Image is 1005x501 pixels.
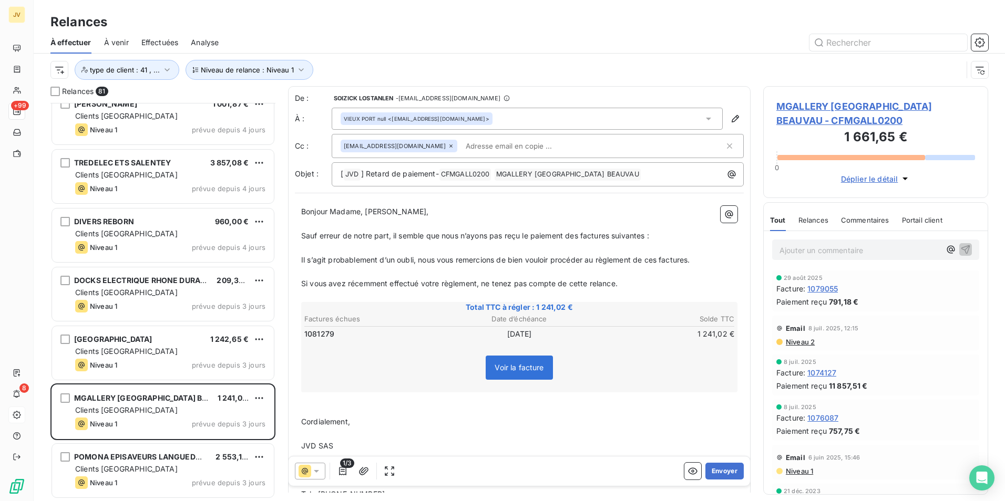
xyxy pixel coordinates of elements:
span: Niveau 1 [90,243,117,252]
span: 2 553,12 € [216,452,254,461]
span: MGALLERY [GEOGRAPHIC_DATA] BEAUVAU [74,393,233,402]
span: 1074127 [807,367,836,378]
span: +99 [11,101,29,110]
span: 81 [96,87,108,96]
span: 11 857,51 € [829,380,868,391]
span: De : [295,93,332,103]
span: 8 juil. 2025 [784,359,816,365]
span: 791,18 € [829,296,858,307]
span: À venir [104,37,129,48]
span: Commentaires [841,216,889,224]
span: Email [786,453,805,462]
td: 1 241,02 € [592,328,735,340]
span: 1076087 [807,412,838,423]
span: prévue depuis 4 jours [192,184,265,193]
span: 8 [19,383,29,393]
span: Analyse [191,37,219,48]
span: 1 001,87 € [212,99,249,108]
span: 1 241,02 € [218,393,254,402]
span: 757,75 € [829,425,860,436]
span: Tel : [PHONE_NUMBER] [301,489,385,498]
span: MGALLERY [GEOGRAPHIC_DATA] BEAUVAU [495,169,641,181]
th: Solde TTC [592,314,735,325]
span: Paiement reçu [776,296,827,307]
span: 209,34 € [217,276,250,285]
span: Si vous avez récemment effectué votre règlement, ne tenez pas compte de cette relance. [301,279,618,288]
span: 0 [775,163,779,172]
span: Facture : [776,283,805,294]
button: Déplier le détail [838,173,914,185]
td: [DATE] [448,328,591,340]
span: JVD SAS [301,441,333,450]
span: Objet : [295,169,319,178]
input: Adresse email en copie ... [462,138,583,154]
button: type de client : 41 , ... [75,60,179,80]
span: 3 857,08 € [210,158,249,167]
span: Total TTC à régler : 1 241,02 € [303,302,736,312]
span: À effectuer [50,37,91,48]
span: Niveau 1 [90,420,117,428]
div: <[EMAIL_ADDRESS][DOMAIN_NAME]> [344,115,489,122]
span: Déplier le détail [841,173,898,184]
span: ] Retard de paiement- [361,169,439,178]
span: type de client : 41 , ... [90,66,160,74]
span: Paiement reçu [776,380,827,391]
button: Envoyer [705,463,744,479]
div: Open Intercom Messenger [969,465,994,490]
span: Paiement reçu [776,425,827,436]
span: prévue depuis 3 jours [192,420,265,428]
span: Clients [GEOGRAPHIC_DATA] [75,347,178,356]
span: prévue depuis 4 jours [192,126,265,134]
span: DOCKS ELECTRIQUE RHONE DURANCE [74,276,217,285]
span: 1081279 [304,329,334,339]
span: prévue depuis 3 jours [192,478,265,487]
th: Factures échues [304,314,447,325]
span: [PERSON_NAME] [74,99,137,108]
span: Relances [62,86,94,97]
span: Bonjour Madame, [PERSON_NAME], [301,207,429,216]
span: TREDELEC ETS SALENTEY [74,158,171,167]
span: Voir la facture [495,363,543,372]
div: grid [50,103,275,501]
span: Clients [GEOGRAPHIC_DATA] [75,170,178,179]
span: VIEUX PORT null [344,115,386,122]
span: Tout [770,216,786,224]
span: [EMAIL_ADDRESS][DOMAIN_NAME] [344,143,446,149]
span: - [EMAIL_ADDRESS][DOMAIN_NAME] [396,95,500,101]
span: 29 août 2025 [784,275,823,281]
span: 1 242,65 € [210,335,249,343]
input: Rechercher [809,34,967,51]
img: Logo LeanPay [8,478,25,495]
span: Relances [798,216,828,224]
label: À : [295,113,332,124]
span: Niveau 1 [90,184,117,193]
span: 1079055 [807,283,838,294]
label: Cc : [295,141,332,151]
span: 8 juil. 2025 [784,404,816,410]
span: Clients [GEOGRAPHIC_DATA] [75,288,178,297]
span: Effectuées [141,37,179,48]
span: CFMGALL0200 [439,169,491,181]
span: DIVERS REBORN [74,217,134,226]
span: [ [341,169,343,178]
span: Niveau 1 [90,361,117,369]
span: Niveau 1 [90,126,117,134]
span: Niveau 1 [90,478,117,487]
span: 960,00 € [215,217,249,226]
span: Clients [GEOGRAPHIC_DATA] [75,405,178,414]
span: prévue depuis 4 jours [192,243,265,252]
h3: 1 661,65 € [776,128,975,149]
span: Email [786,324,805,332]
span: Sauf erreur de notre part, il semble que nous n’ayons pas reçu le paiement des factures suivantes : [301,231,649,240]
span: prévue depuis 3 jours [192,302,265,310]
span: Facture : [776,412,805,423]
span: Portail client [902,216,942,224]
span: 1/3 [340,458,354,468]
span: [GEOGRAPHIC_DATA] [74,335,152,343]
span: Cordialement, [301,417,350,426]
span: SOIZICK LOSTANLEN [334,95,394,101]
span: Facture : [776,367,805,378]
span: Niveau de relance : Niveau 1 [201,66,294,74]
span: JVD [344,169,360,181]
span: Niveau 2 [785,338,815,346]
